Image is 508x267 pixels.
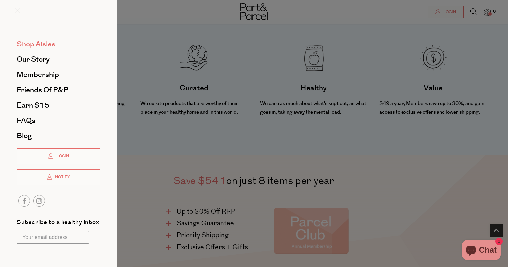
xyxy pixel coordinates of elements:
input: Your email address [17,231,89,244]
inbox-online-store-chat: Shopify online store chat [460,240,503,262]
a: Notify [17,169,100,185]
a: FAQs [17,117,100,124]
a: Friends of P&P [17,86,100,94]
span: FAQs [17,115,35,126]
a: Earn $15 [17,102,100,109]
a: Blog [17,132,100,139]
span: Our Story [17,54,50,65]
a: Shop Aisles [17,41,100,48]
a: Membership [17,71,100,78]
a: Login [17,148,100,164]
span: Login [55,153,69,159]
span: Notify [53,174,70,180]
span: Friends of P&P [17,85,68,95]
span: Blog [17,131,32,141]
span: Shop Aisles [17,39,55,49]
span: Earn $15 [17,100,49,111]
span: Membership [17,69,59,80]
a: Our Story [17,56,100,63]
label: Subscribe to a healthy inbox [17,220,99,228]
